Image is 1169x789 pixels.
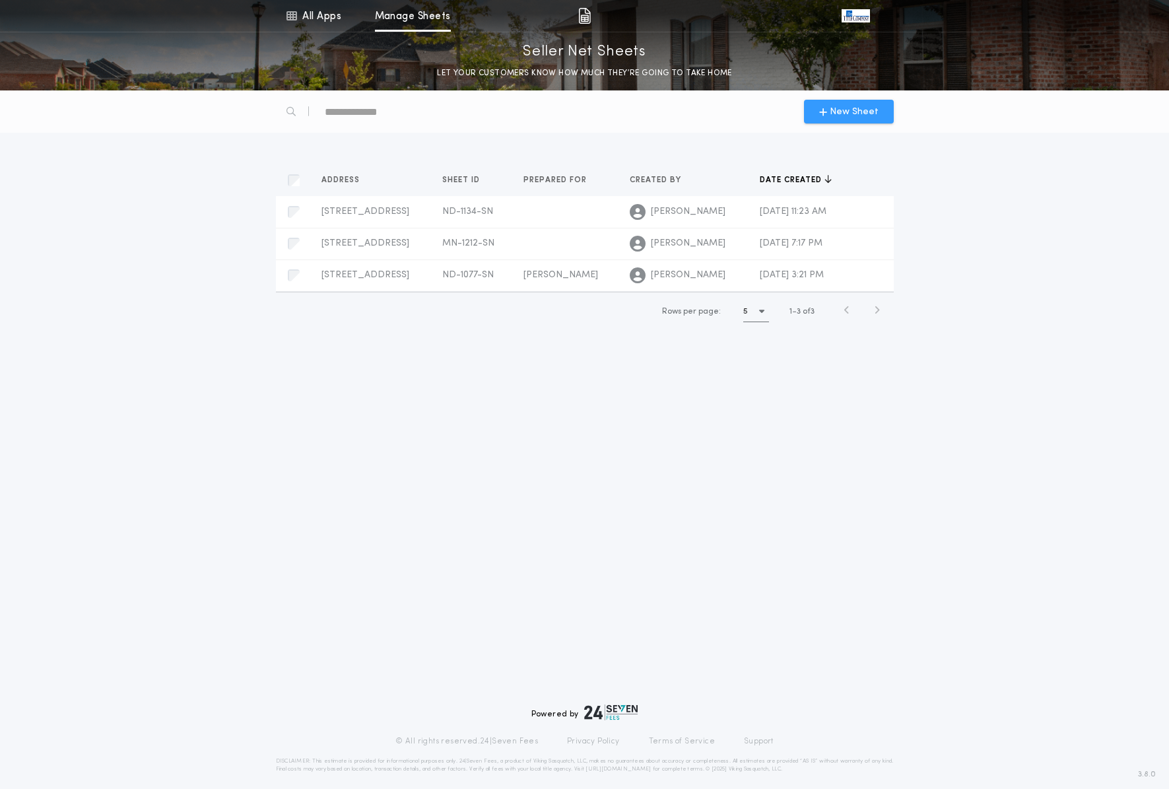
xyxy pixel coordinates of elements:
[760,175,824,186] span: Date created
[442,207,493,217] span: ND-1134-SN
[649,736,715,747] a: Terms of Service
[442,174,490,187] button: Sheet ID
[651,205,725,219] span: [PERSON_NAME]
[395,736,538,747] p: © All rights reserved. 24|Seven Fees
[523,270,598,280] span: [PERSON_NAME]
[321,270,409,280] span: [STREET_ADDRESS]
[789,308,792,316] span: 1
[437,67,732,80] p: LET YOUR CUSTOMERS KNOW HOW MUCH THEY’RE GOING TO TAKE HOME
[651,237,725,250] span: [PERSON_NAME]
[630,174,691,187] button: Created by
[442,175,483,186] span: Sheet ID
[523,175,589,186] span: Prepared for
[523,42,646,63] p: Seller Net Sheets
[567,736,620,747] a: Privacy Policy
[321,207,409,217] span: [STREET_ADDRESS]
[276,757,894,773] p: DISCLAIMER: This estimate is provided for informational purposes only. 24|Seven Fees, a product o...
[321,174,370,187] button: Address
[744,736,774,747] a: Support
[803,306,815,318] span: of 3
[584,704,638,720] img: logo
[321,238,409,248] span: [STREET_ADDRESS]
[842,9,869,22] img: vs-icon
[578,8,591,24] img: img
[531,704,638,720] div: Powered by
[743,301,769,322] button: 5
[760,207,826,217] span: [DATE] 11:23 AM
[760,174,832,187] button: Date created
[797,308,801,316] span: 3
[662,308,721,316] span: Rows per page:
[651,269,725,282] span: [PERSON_NAME]
[760,270,824,280] span: [DATE] 3:21 PM
[760,238,822,248] span: [DATE] 7:17 PM
[321,175,362,186] span: Address
[804,100,894,123] button: New Sheet
[630,175,684,186] span: Created by
[585,767,651,772] a: [URL][DOMAIN_NAME]
[830,105,879,119] span: New Sheet
[1138,769,1156,780] span: 3.8.0
[442,238,494,248] span: MN-1212-SN
[743,305,748,318] h1: 5
[442,270,494,280] span: ND-1077-SN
